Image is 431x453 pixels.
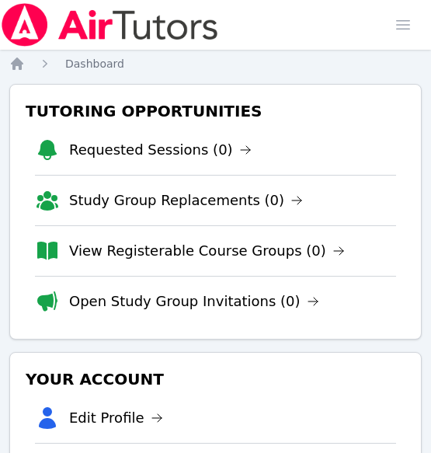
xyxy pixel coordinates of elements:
[23,97,408,125] h3: Tutoring Opportunities
[69,240,345,262] a: View Registerable Course Groups (0)
[23,365,408,393] h3: Your Account
[69,139,252,161] a: Requested Sessions (0)
[65,56,124,71] a: Dashboard
[69,407,163,429] a: Edit Profile
[69,190,303,211] a: Study Group Replacements (0)
[9,56,422,71] nav: Breadcrumb
[65,57,124,70] span: Dashboard
[69,291,319,312] a: Open Study Group Invitations (0)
